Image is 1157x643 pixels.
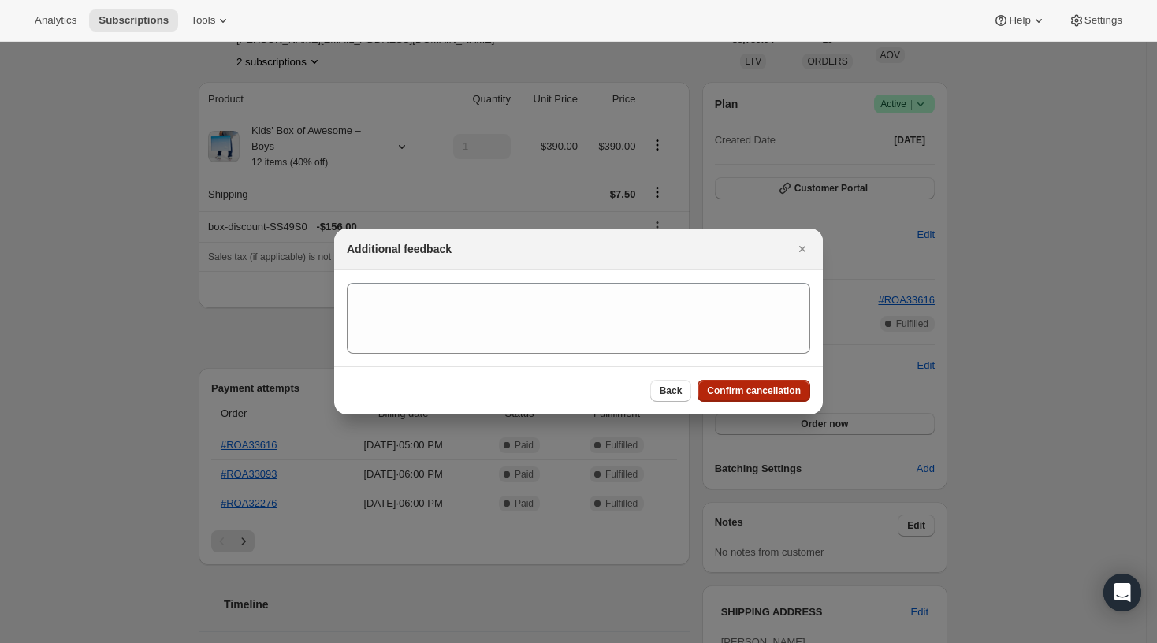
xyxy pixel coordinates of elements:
[25,9,86,32] button: Analytics
[984,9,1055,32] button: Help
[347,241,452,257] h2: Additional feedback
[1059,9,1132,32] button: Settings
[89,9,178,32] button: Subscriptions
[1103,574,1141,611] div: Open Intercom Messenger
[698,380,810,402] button: Confirm cancellation
[1084,14,1122,27] span: Settings
[181,9,240,32] button: Tools
[191,14,215,27] span: Tools
[660,385,683,397] span: Back
[1009,14,1030,27] span: Help
[650,380,692,402] button: Back
[707,385,801,397] span: Confirm cancellation
[99,14,169,27] span: Subscriptions
[35,14,76,27] span: Analytics
[791,238,813,260] button: Close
